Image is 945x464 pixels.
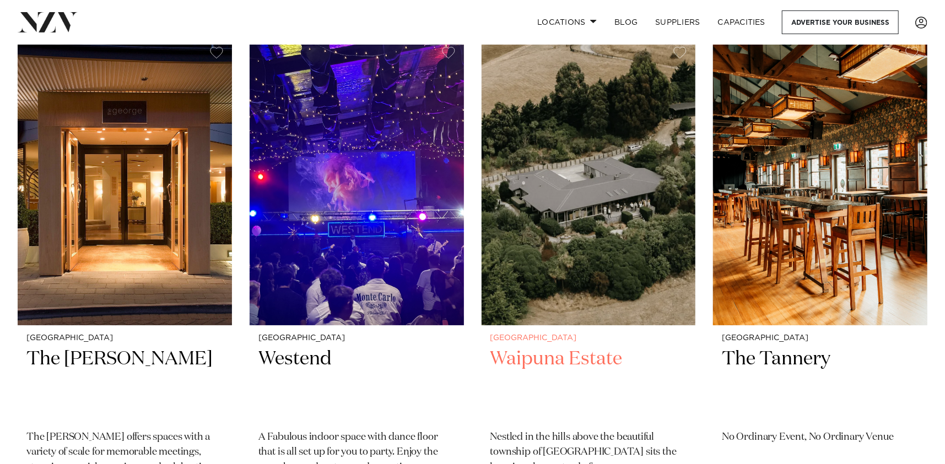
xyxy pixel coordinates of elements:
small: [GEOGRAPHIC_DATA] [490,334,687,342]
a: Locations [528,10,606,34]
a: SUPPLIERS [646,10,709,34]
small: [GEOGRAPHIC_DATA] [722,334,919,342]
p: No Ordinary Event, No Ordinary Venue [722,430,919,445]
h2: Westend [258,347,455,421]
h2: The [PERSON_NAME] [26,347,223,421]
small: [GEOGRAPHIC_DATA] [26,334,223,342]
a: Advertise your business [782,10,899,34]
a: BLOG [606,10,646,34]
h2: The Tannery [722,347,919,421]
small: [GEOGRAPHIC_DATA] [258,334,455,342]
img: nzv-logo.png [18,12,78,32]
h2: Waipuna Estate [490,347,687,421]
a: Capacities [709,10,775,34]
